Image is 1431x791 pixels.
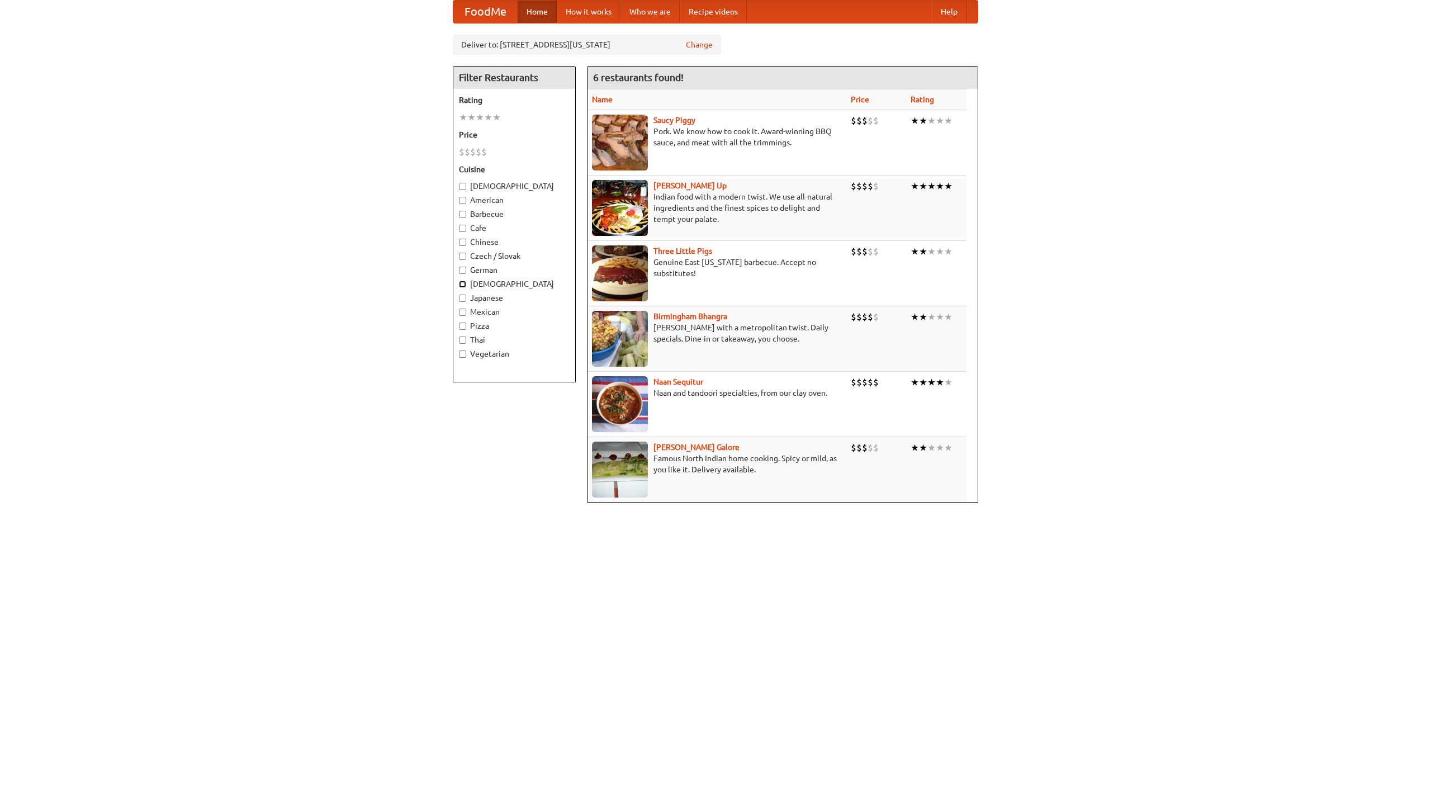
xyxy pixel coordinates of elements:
[592,191,842,225] p: Indian food with a modern twist. We use all-natural ingredients and the finest spices to delight ...
[653,377,703,386] a: Naan Sequitur
[686,39,713,50] a: Change
[873,311,879,323] li: $
[459,323,466,330] input: Pizza
[927,376,936,389] li: ★
[911,180,919,192] li: ★
[851,442,856,454] li: $
[592,245,648,301] img: littlepigs.jpg
[653,116,695,125] a: Saucy Piggy
[518,1,557,23] a: Home
[459,250,570,262] label: Czech / Slovak
[653,312,727,321] a: Birmingham Bhangra
[862,245,868,258] li: $
[851,95,869,104] a: Price
[680,1,747,23] a: Recipe videos
[653,181,727,190] a: [PERSON_NAME] Up
[459,94,570,106] h5: Rating
[927,115,936,127] li: ★
[936,442,944,454] li: ★
[459,264,570,276] label: German
[862,115,868,127] li: $
[459,309,466,316] input: Mexican
[470,146,476,158] li: $
[856,245,862,258] li: $
[911,115,919,127] li: ★
[459,183,466,190] input: [DEMOGRAPHIC_DATA]
[919,442,927,454] li: ★
[592,376,648,432] img: naansequitur.jpg
[862,442,868,454] li: $
[459,209,570,220] label: Barbecue
[927,245,936,258] li: ★
[459,334,570,345] label: Thai
[459,225,466,232] input: Cafe
[919,115,927,127] li: ★
[459,181,570,192] label: [DEMOGRAPHIC_DATA]
[459,211,466,218] input: Barbecue
[911,442,919,454] li: ★
[851,115,856,127] li: $
[557,1,620,23] a: How it works
[873,115,879,127] li: $
[453,1,518,23] a: FoodMe
[481,146,487,158] li: $
[484,111,492,124] li: ★
[919,311,927,323] li: ★
[467,111,476,124] li: ★
[944,311,953,323] li: ★
[459,295,466,302] input: Japanese
[856,376,862,389] li: $
[459,236,570,248] label: Chinese
[459,337,466,344] input: Thai
[459,129,570,140] h5: Price
[851,311,856,323] li: $
[592,115,648,170] img: saucy.jpg
[856,442,862,454] li: $
[927,442,936,454] li: ★
[936,115,944,127] li: ★
[476,146,481,158] li: $
[862,376,868,389] li: $
[459,281,466,288] input: [DEMOGRAPHIC_DATA]
[592,95,613,104] a: Name
[868,376,873,389] li: $
[944,180,953,192] li: ★
[944,115,953,127] li: ★
[851,180,856,192] li: $
[459,222,570,234] label: Cafe
[459,306,570,318] label: Mexican
[653,443,740,452] b: [PERSON_NAME] Galore
[873,245,879,258] li: $
[927,311,936,323] li: ★
[459,195,570,206] label: American
[944,376,953,389] li: ★
[459,239,466,246] input: Chinese
[911,95,934,104] a: Rating
[868,115,873,127] li: $
[868,442,873,454] li: $
[459,164,570,175] h5: Cuisine
[593,72,684,83] ng-pluralize: 6 restaurants found!
[919,245,927,258] li: ★
[868,180,873,192] li: $
[459,320,570,331] label: Pizza
[592,126,842,148] p: Pork. We know how to cook it. Award-winning BBQ sauce, and meat with all the trimmings.
[592,387,842,399] p: Naan and tandoori specialties, from our clay oven.
[944,245,953,258] li: ★
[862,311,868,323] li: $
[459,197,466,204] input: American
[653,247,712,255] a: Three Little Pigs
[453,67,575,89] h4: Filter Restaurants
[856,180,862,192] li: $
[459,292,570,304] label: Japanese
[459,146,465,158] li: $
[476,111,484,124] li: ★
[459,267,466,274] input: German
[492,111,501,124] li: ★
[592,311,648,367] img: bhangra.jpg
[856,115,862,127] li: $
